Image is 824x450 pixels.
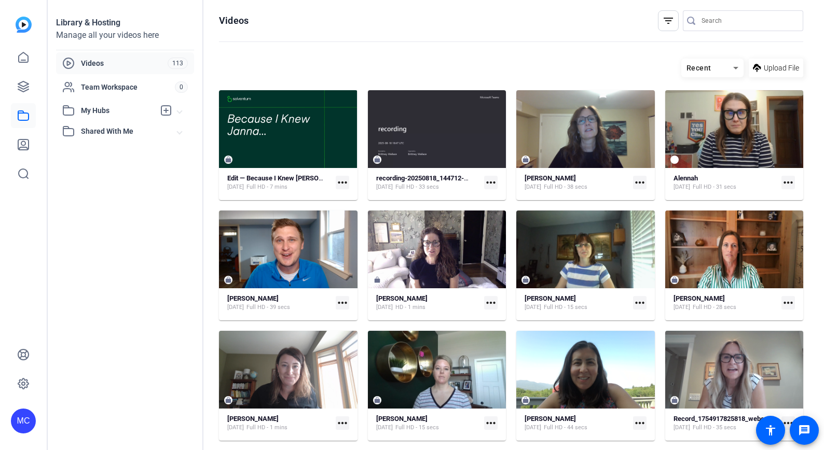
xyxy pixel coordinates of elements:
[376,424,393,432] span: [DATE]
[674,294,778,312] a: [PERSON_NAME][DATE]Full HD - 28 secs
[175,81,188,93] span: 0
[56,29,194,41] div: Manage all your videos here
[336,296,349,310] mat-icon: more_horiz
[633,176,647,189] mat-icon: more_horiz
[674,174,778,191] a: Alennah[DATE]Full HD - 31 secs
[544,183,587,191] span: Full HD - 38 secs
[525,424,541,432] span: [DATE]
[395,303,425,312] span: HD - 1 mins
[376,183,393,191] span: [DATE]
[336,176,349,189] mat-icon: more_horiz
[81,58,168,68] span: Videos
[633,296,647,310] mat-icon: more_horiz
[376,174,480,191] a: recording-20250818_144712-Meeting Recording[DATE]Full HD - 33 secs
[798,424,811,437] mat-icon: message
[81,126,177,137] span: Shared With Me
[484,416,498,430] mat-icon: more_horiz
[693,303,736,312] span: Full HD - 28 secs
[662,15,675,27] mat-icon: filter_list
[376,174,519,182] strong: recording-20250818_144712-Meeting Recording
[227,415,332,432] a: [PERSON_NAME][DATE]Full HD - 1 mins
[227,174,347,182] strong: Edit — Because I Knew [PERSON_NAME]
[674,415,778,432] a: Record_1754917825818_webcam[DATE]Full HD - 35 secs
[749,59,803,77] button: Upload File
[525,183,541,191] span: [DATE]
[674,174,698,182] strong: Alennah
[781,176,795,189] mat-icon: more_horiz
[376,415,428,423] strong: [PERSON_NAME]
[525,174,576,182] strong: [PERSON_NAME]
[674,183,690,191] span: [DATE]
[544,303,587,312] span: Full HD - 15 secs
[781,416,795,430] mat-icon: more_horiz
[16,17,32,33] img: blue-gradient.svg
[686,64,711,72] span: Recent
[376,294,480,312] a: [PERSON_NAME][DATE]HD - 1 mins
[376,415,480,432] a: [PERSON_NAME][DATE]Full HD - 15 secs
[246,183,287,191] span: Full HD - 7 mins
[227,183,244,191] span: [DATE]
[674,424,690,432] span: [DATE]
[81,82,175,92] span: Team Workspace
[336,416,349,430] mat-icon: more_horiz
[227,294,279,302] strong: [PERSON_NAME]
[227,294,332,312] a: [PERSON_NAME][DATE]Full HD - 39 secs
[702,15,795,27] input: Search
[484,176,498,189] mat-icon: more_horiz
[764,424,777,437] mat-icon: accessibility
[395,183,439,191] span: Full HD - 33 secs
[525,294,576,302] strong: [PERSON_NAME]
[227,415,279,423] strong: [PERSON_NAME]
[693,424,736,432] span: Full HD - 35 secs
[544,424,587,432] span: Full HD - 44 secs
[525,294,629,312] a: [PERSON_NAME][DATE]Full HD - 15 secs
[56,17,194,29] div: Library & Hosting
[525,415,576,423] strong: [PERSON_NAME]
[674,303,690,312] span: [DATE]
[674,415,774,423] strong: Record_1754917825818_webcam
[376,294,428,302] strong: [PERSON_NAME]
[11,409,36,433] div: MC
[56,100,194,121] mat-expansion-panel-header: My Hubs
[674,294,725,302] strong: [PERSON_NAME]
[227,424,244,432] span: [DATE]
[633,416,647,430] mat-icon: more_horiz
[525,174,629,191] a: [PERSON_NAME][DATE]Full HD - 38 secs
[525,303,541,312] span: [DATE]
[227,174,332,191] a: Edit — Because I Knew [PERSON_NAME][DATE]Full HD - 7 mins
[81,105,155,116] span: My Hubs
[764,63,799,74] span: Upload File
[227,303,244,312] span: [DATE]
[168,58,188,69] span: 113
[525,415,629,432] a: [PERSON_NAME][DATE]Full HD - 44 secs
[219,15,249,27] h1: Videos
[56,121,194,142] mat-expansion-panel-header: Shared With Me
[246,303,290,312] span: Full HD - 39 secs
[376,303,393,312] span: [DATE]
[693,183,736,191] span: Full HD - 31 secs
[484,296,498,310] mat-icon: more_horiz
[781,296,795,310] mat-icon: more_horiz
[395,424,439,432] span: Full HD - 15 secs
[246,424,287,432] span: Full HD - 1 mins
